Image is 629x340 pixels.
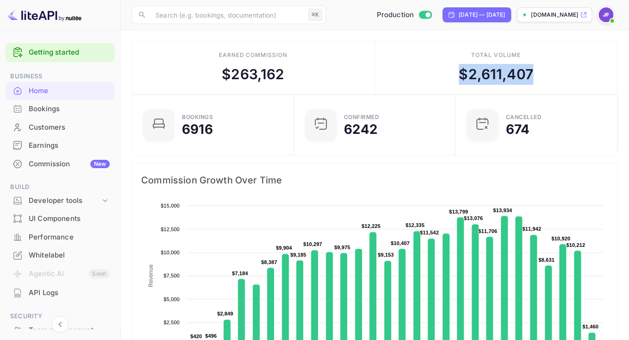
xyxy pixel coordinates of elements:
[6,182,114,192] span: Build
[505,123,529,136] div: 674
[471,51,521,59] div: Total volume
[182,114,213,120] div: Bookings
[538,257,554,263] text: $8,631
[6,210,114,228] div: UI Components
[478,228,497,234] text: $11,706
[505,114,542,120] div: CANCELLED
[163,273,180,278] text: $7,500
[391,240,410,246] text: $10,407
[6,193,114,209] div: Developer tools
[161,227,180,232] text: $12,500
[29,325,110,336] div: Team management
[29,214,110,224] div: UI Components
[598,7,613,22] img: Jenny Frimer
[551,236,570,241] text: $10,920
[464,215,483,221] text: $13,076
[6,71,114,82] span: Business
[29,159,110,170] div: Commission
[6,100,114,118] div: Bookings
[182,123,213,136] div: 6916
[261,259,277,265] text: $8,387
[190,334,202,339] text: $420
[6,246,114,264] div: Whitelabel
[566,242,585,248] text: $10,212
[6,137,114,154] a: Earnings
[459,64,533,85] div: $ 2,611,407
[276,245,292,251] text: $9,904
[6,119,114,136] a: Customers
[6,228,114,246] div: Performance
[378,252,394,258] text: $9,153
[232,271,248,276] text: $7,184
[6,82,114,99] a: Home
[6,284,114,302] div: API Logs
[531,11,578,19] p: [DOMAIN_NAME]
[217,311,233,316] text: $2,849
[219,51,287,59] div: Earned commission
[6,82,114,100] div: Home
[6,155,114,172] a: CommissionNew
[6,246,114,264] a: Whitelabel
[522,226,541,232] text: $11,942
[582,324,598,329] text: $1,460
[303,241,322,247] text: $10,297
[29,195,100,206] div: Developer tools
[150,6,305,24] input: Search (e.g. bookings, documentation)
[29,250,110,261] div: Whitelabel
[163,296,180,302] text: $5,000
[308,9,322,21] div: ⌘K
[148,264,154,287] text: Revenue
[29,86,110,96] div: Home
[6,284,114,301] a: API Logs
[373,10,435,20] div: Switch to Sandbox mode
[6,137,114,155] div: Earnings
[361,223,380,229] text: $12,225
[6,100,114,117] a: Bookings
[6,311,114,321] span: Security
[205,333,217,339] text: $496
[29,104,110,114] div: Bookings
[334,245,350,250] text: $9,975
[6,228,114,246] a: Performance
[29,140,110,151] div: Earnings
[161,250,180,255] text: $10,000
[90,160,110,168] div: New
[449,209,468,214] text: $13,799
[6,210,114,227] a: UI Components
[6,155,114,173] div: CommissionNew
[52,316,69,333] button: Collapse navigation
[344,123,378,136] div: 6242
[405,222,424,228] text: $12,335
[6,321,114,339] a: Team management
[141,173,608,188] span: Commission Growth Over Time
[376,10,414,20] span: Production
[493,208,512,213] text: $13,934
[7,7,81,22] img: LiteAPI logo
[222,64,284,85] div: $ 263,162
[344,114,380,120] div: Confirmed
[290,252,306,258] text: $9,185
[161,203,180,208] text: $15,000
[459,11,505,19] div: [DATE] — [DATE]
[420,230,439,235] text: $11,542
[29,122,110,133] div: Customers
[163,320,180,325] text: $2,500
[29,288,110,298] div: API Logs
[29,232,110,243] div: Performance
[6,43,114,62] div: Getting started
[29,47,110,58] a: Getting started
